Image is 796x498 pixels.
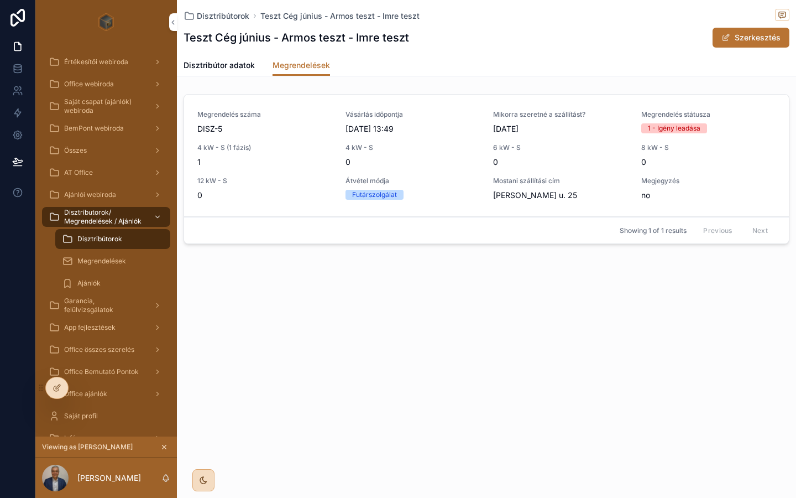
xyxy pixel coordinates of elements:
[493,190,628,201] span: [PERSON_NAME] u. 25
[55,251,170,271] a: Megrendelések
[77,279,101,288] span: Ajánlók
[345,143,480,152] span: 4 kW - S
[184,11,249,22] a: Disztribútorok
[35,44,177,437] div: scrollable content
[42,428,170,448] a: Infó
[197,11,249,22] span: Disztribútorok
[77,235,122,243] span: Disztribútorok
[273,60,330,71] span: Megrendelések
[184,55,255,77] a: Disztribútor adatok
[64,367,139,376] span: Office Bemutató Pontok
[713,28,789,48] button: Szerkesztés
[55,273,170,293] a: Ajánlók
[42,295,170,315] a: Garancia, felülvizsgálatok
[273,55,330,76] a: Megrendelések
[42,118,170,138] a: BemPont webiroda
[648,123,700,133] div: 1 - Igény leadása
[197,110,332,119] span: Megrendelés száma
[55,229,170,249] a: Disztribútorok
[64,390,107,398] span: Office ajánlók
[64,190,116,199] span: Ajánlói webiroda
[641,177,776,185] span: Megjegyzés
[345,123,480,134] span: [DATE] 13:49
[64,345,134,354] span: Office összes szerelés
[64,412,98,421] span: Saját profil
[197,123,332,134] span: DISZ-5
[260,11,420,22] a: Teszt Cég június - Armos teszt - Imre teszt
[98,13,114,31] img: App logo
[64,434,76,443] span: Infó
[641,157,776,168] span: 0
[42,362,170,382] a: Office Bemutató Pontok
[345,177,480,185] span: Átvétel módja
[42,141,170,160] a: Összes
[641,190,776,201] span: no
[197,190,332,201] span: 0
[493,123,628,134] span: [DATE]
[197,157,332,168] span: 1
[197,143,332,152] span: 4 kW - S (1 fázis)
[42,74,170,94] a: Office webiroda
[641,110,776,119] span: Megrendelés státusza
[77,473,141,484] p: [PERSON_NAME]
[77,257,126,266] span: Megrendelések
[64,97,145,115] span: Saját csapat (ajánlók) webiroda
[42,384,170,404] a: Office ajánlók
[493,143,628,152] span: 6 kW - S
[42,340,170,360] a: Office összes szerelés
[64,80,114,89] span: Office webiroda
[42,52,170,72] a: Értékesítői webiroda
[352,190,397,200] div: Futárszolgálat
[42,185,170,205] a: Ajánlói webiroda
[64,146,87,155] span: Összes
[64,208,145,226] span: Disztributorok/ Megrendelések / Ajánlók
[620,226,687,235] span: Showing 1 of 1 results
[641,143,776,152] span: 8 kW - S
[493,110,628,119] span: Mikorra szeretné a szállítást?
[64,297,145,314] span: Garancia, felülvizsgálatok
[184,30,409,45] h1: Teszt Cég június - Armos teszt - Imre teszt
[42,163,170,183] a: AT Office
[345,157,480,168] span: 0
[184,60,255,71] span: Disztribútor adatok
[197,177,332,185] span: 12 kW - S
[42,318,170,338] a: App fejlesztések
[42,207,170,227] a: Disztributorok/ Megrendelések / Ajánlók
[345,110,480,119] span: Vásárlás időpontja
[493,177,628,185] span: Mostani szállítási cím
[64,168,93,177] span: AT Office
[64,323,116,332] span: App fejlesztések
[493,157,628,168] span: 0
[64,124,124,133] span: BemPont webiroda
[42,96,170,116] a: Saját csapat (ajánlók) webiroda
[184,95,789,217] a: Megrendelés számaDISZ-5Vásárlás időpontja[DATE] 13:49Mikorra szeretné a szállítást?[DATE]Megrende...
[64,58,128,66] span: Értékesítői webiroda
[42,443,133,452] span: Viewing as [PERSON_NAME]
[42,406,170,426] a: Saját profil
